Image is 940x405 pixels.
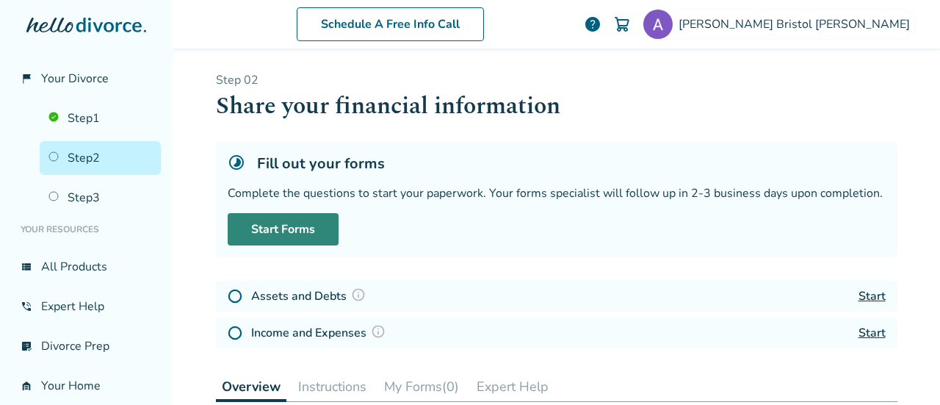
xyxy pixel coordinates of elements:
a: Schedule A Free Info Call [297,7,484,41]
img: Question Mark [371,324,386,339]
a: flag_2Your Divorce [12,62,161,96]
a: Start [858,288,886,304]
button: Overview [216,372,286,402]
span: flag_2 [21,73,32,85]
h4: Income and Expenses [251,323,390,343]
p: Step 0 2 [216,72,897,88]
img: Not Started [228,326,242,340]
li: Your Resources [12,215,161,244]
h4: Assets and Debts [251,287,370,306]
button: My Forms(0) [378,372,465,401]
img: Amy Maxson [643,10,673,39]
h5: Fill out your forms [257,154,385,173]
div: Complete the questions to start your paperwork. Your forms specialist will follow up in 2-3 busin... [228,185,886,201]
iframe: Chat Widget [867,334,940,405]
button: Instructions [292,372,372,401]
span: phone_in_talk [21,301,32,312]
span: view_list [21,261,32,273]
img: Question Mark [351,287,366,302]
a: view_listAll Products [12,250,161,284]
span: [PERSON_NAME] Bristol [PERSON_NAME] [679,16,916,32]
a: Start Forms [228,213,339,245]
span: garage_home [21,380,32,392]
a: phone_in_talkExpert Help [12,290,161,323]
a: Start [858,325,886,341]
img: Cart [613,15,631,33]
a: Step2 [40,141,161,175]
a: list_alt_checkDivorce Prep [12,329,161,363]
h1: Share your financial information [216,88,897,124]
a: Step3 [40,181,161,215]
a: garage_homeYour Home [12,369,161,403]
a: help [584,15,601,33]
img: Not Started [228,289,242,304]
span: list_alt_check [21,340,32,352]
span: Your Divorce [41,71,109,87]
a: Step1 [40,101,161,135]
button: Expert Help [471,372,554,401]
